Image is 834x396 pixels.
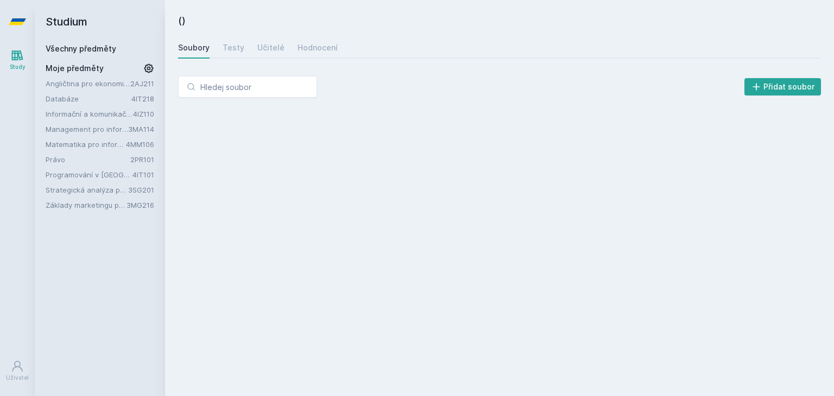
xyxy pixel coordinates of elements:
a: Programování v [GEOGRAPHIC_DATA] [46,169,132,180]
a: Základy marketingu pro informatiky a statistiky [46,200,127,210]
div: Učitelé [257,42,285,53]
a: 3SG201 [128,186,154,194]
a: Databáze [46,93,131,104]
a: 3MG216 [127,201,154,209]
div: Testy [223,42,244,53]
a: 3MA114 [128,125,154,133]
a: 4IT101 [132,170,154,179]
a: Hodnocení [298,37,338,59]
button: Přidat soubor [744,78,822,95]
a: Informační a komunikační technologie [46,108,133,119]
a: Matematika pro informatiky [46,139,126,150]
a: 4IZ110 [133,110,154,118]
a: Soubory [178,37,210,59]
a: Učitelé [257,37,285,59]
h2: () [178,13,821,28]
span: Moje předměty [46,63,104,74]
a: Uživatel [2,354,33,387]
div: Hodnocení [298,42,338,53]
a: Strategická analýza pro informatiky a statistiky [46,184,128,195]
a: Angličtina pro ekonomická studia 1 (B2/C1) [46,78,130,89]
a: Všechny předměty [46,44,116,53]
a: Testy [223,37,244,59]
a: Právo [46,154,130,165]
div: Study [10,63,26,71]
a: Management pro informatiky a statistiky [46,124,128,135]
a: 4IT218 [131,94,154,103]
a: Study [2,43,33,76]
input: Hledej soubor [178,76,317,98]
div: Soubory [178,42,210,53]
a: 4MM106 [126,140,154,149]
a: 2AJ211 [130,79,154,88]
a: 2PR101 [130,155,154,164]
div: Uživatel [6,374,29,382]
